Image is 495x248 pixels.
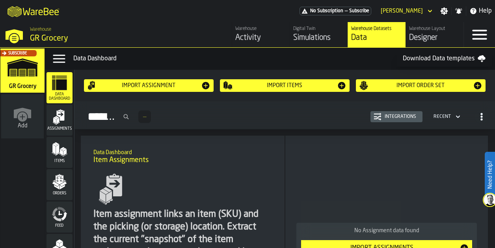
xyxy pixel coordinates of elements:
[47,137,73,168] li: menu Items
[348,22,406,47] a: link-to-/wh/i/e451d98b-95f6-4604-91ff-c80219f9c36d/data
[368,82,473,89] div: Import Order Set
[84,79,214,92] button: button-Import assignment
[93,156,149,164] span: Item Assignments
[233,82,337,89] div: Import Items
[293,32,344,43] div: Simulations
[406,22,463,47] a: link-to-/wh/i/e451d98b-95f6-4604-91ff-c80219f9c36d/designer
[1,94,44,140] a: link-to-/wh/new
[396,51,492,67] a: Download Data templates
[18,123,28,129] span: Add
[30,33,172,44] div: GR Grocery
[437,7,451,15] label: button-toggle-Settings
[97,82,201,89] div: Import assignment
[370,111,422,122] button: button-Integrations
[381,114,419,119] div: Integrations
[452,7,466,15] label: button-toggle-Notifications
[47,191,73,196] span: Orders
[47,72,73,104] li: menu Data Dashboard
[47,127,73,131] span: Assignments
[378,6,434,16] div: DropdownMenuValue-Rahul Kanathala
[143,114,146,119] span: —
[486,153,494,197] label: Need Help?
[73,54,396,63] div: Data Dashboard
[351,32,402,43] div: Data
[93,148,272,156] h2: Sub Title
[48,51,70,67] label: button-toggle-Data Menu
[300,7,371,15] a: link-to-/wh/i/e451d98b-95f6-4604-91ff-c80219f9c36d/pricing/
[409,32,460,43] div: Designer
[434,114,451,119] div: DropdownMenuValue-4
[310,8,343,14] span: No Subscription
[220,79,350,92] button: button-Import Items
[409,26,460,32] div: Warehouse Layout
[479,6,492,16] span: Help
[381,8,423,14] div: DropdownMenuValue-Rahul Kanathala
[349,8,369,14] span: Subscribe
[8,51,27,56] span: Subscribe
[351,26,402,32] div: Warehouse Datasets
[290,22,348,47] a: link-to-/wh/i/e451d98b-95f6-4604-91ff-c80219f9c36d/simulations
[47,224,73,228] span: Feed
[47,92,73,101] span: Data Dashboard
[466,6,495,16] label: button-toggle-Help
[87,142,279,170] div: title-Item Assignments
[300,7,371,15] div: Menu Subscription
[74,101,495,129] h2: button-Assignments
[47,104,73,136] li: menu Assignments
[0,48,45,94] a: link-to-/wh/i/e451d98b-95f6-4604-91ff-c80219f9c36d/simulations
[345,8,348,14] span: —
[293,26,344,32] div: Digital Twin
[356,79,486,92] button: button-Import Order Set
[135,110,154,123] div: ButtonLoadMore-Load More-Prev-First-Last
[47,159,73,163] span: Items
[47,201,73,233] li: menu Feed
[30,27,51,32] span: Warehouse
[232,22,290,47] a: link-to-/wh/i/e451d98b-95f6-4604-91ff-c80219f9c36d/feed/
[430,112,462,121] div: DropdownMenuValue-4
[47,169,73,201] li: menu Orders
[301,227,472,234] div: No Assignment data found
[464,22,495,47] label: button-toggle-Menu
[235,32,287,43] div: Activity
[235,26,287,32] div: Warehouse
